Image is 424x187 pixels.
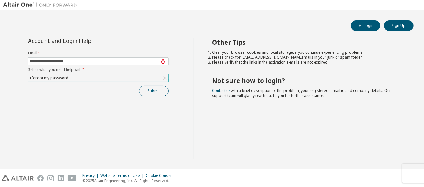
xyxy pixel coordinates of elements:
img: facebook.svg [37,175,44,181]
div: I forgot my password [28,74,168,82]
div: I forgot my password [29,75,69,81]
div: Cookie Consent [146,173,177,178]
img: linkedin.svg [58,175,64,181]
div: Website Terms of Use [100,173,146,178]
label: Select what you need help with [28,67,169,72]
a: Contact us [212,88,231,93]
div: Privacy [82,173,100,178]
li: Please check for [EMAIL_ADDRESS][DOMAIN_NAME] mails in your junk or spam folder. [212,55,403,60]
div: Account and Login Help [28,38,141,43]
img: Altair One [3,2,80,8]
h2: Not sure how to login? [212,77,403,85]
p: © 2025 Altair Engineering, Inc. All Rights Reserved. [82,178,177,183]
h2: Other Tips [212,38,403,46]
button: Sign Up [384,20,414,31]
img: altair_logo.svg [2,175,34,181]
button: Login [351,20,380,31]
img: youtube.svg [68,175,77,181]
li: Please verify that the links in the activation e-mails are not expired. [212,60,403,65]
span: with a brief description of the problem, your registered e-mail id and company details. Our suppo... [212,88,391,98]
label: Email [28,51,169,56]
img: instagram.svg [47,175,54,181]
button: Submit [139,86,169,96]
li: Clear your browser cookies and local storage, if you continue experiencing problems. [212,50,403,55]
